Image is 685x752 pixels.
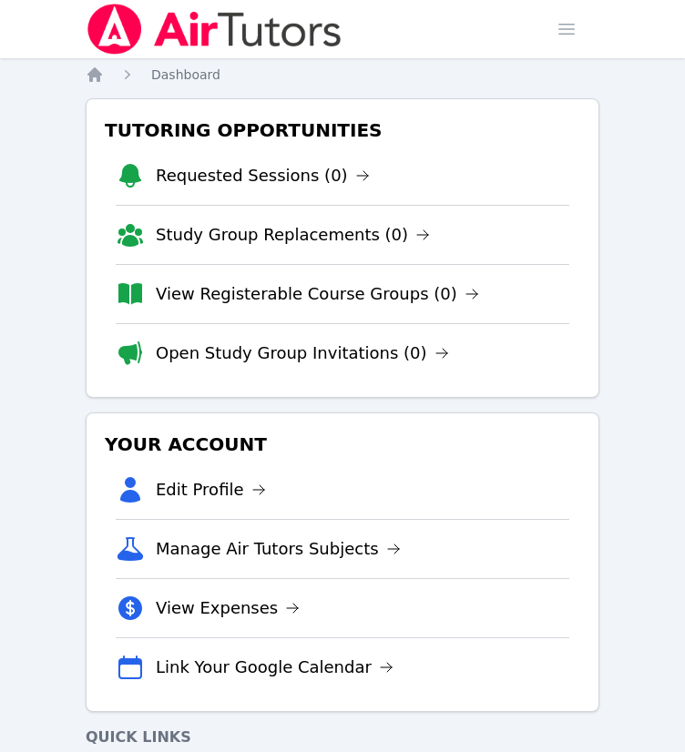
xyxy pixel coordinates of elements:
a: Requested Sessions (0) [156,163,370,188]
h3: Your Account [101,428,584,461]
h4: Quick Links [86,727,599,748]
a: Open Study Group Invitations (0) [156,340,449,366]
a: Link Your Google Calendar [156,655,394,680]
nav: Breadcrumb [86,66,599,84]
img: Air Tutors [86,4,343,55]
a: Study Group Replacements (0) [156,222,430,248]
a: Manage Air Tutors Subjects [156,536,401,562]
h3: Tutoring Opportunities [101,114,584,147]
a: View Registerable Course Groups (0) [156,281,479,307]
a: Edit Profile [156,477,266,503]
a: View Expenses [156,595,300,621]
span: Dashboard [151,67,220,82]
a: Dashboard [151,66,220,84]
